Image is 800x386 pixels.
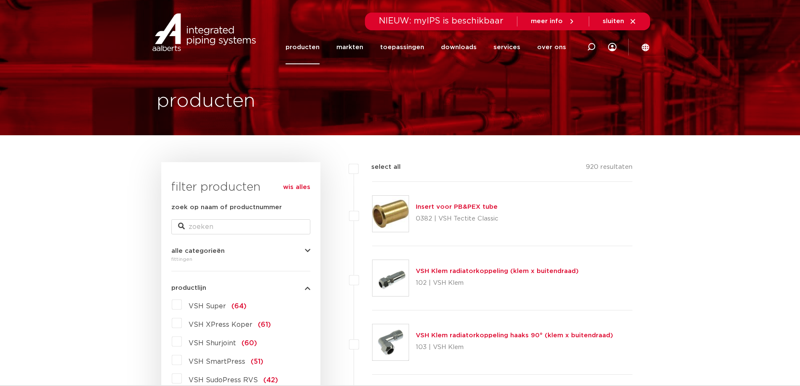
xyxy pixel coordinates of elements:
label: zoek op naam of productnummer [171,202,282,213]
label: select all [359,162,401,172]
img: Thumbnail for VSH Klem radiatorkoppeling haaks 90° (klem x buitendraad) [372,324,409,360]
a: VSH Klem radiatorkoppeling (klem x buitendraad) [416,268,579,274]
a: meer info [531,18,575,25]
p: 102 | VSH Klem [416,276,579,290]
span: VSH Super [189,303,226,310]
a: sluiten [603,18,637,25]
span: VSH XPress Koper [189,321,252,328]
h3: filter producten [171,179,310,196]
a: services [493,30,520,64]
input: zoeken [171,219,310,234]
p: 920 resultaten [586,162,632,175]
a: downloads [441,30,477,64]
a: over ons [537,30,566,64]
span: productlijn [171,285,206,291]
span: VSH SmartPress [189,358,245,365]
a: VSH Klem radiatorkoppeling haaks 90° (klem x buitendraad) [416,332,613,339]
span: meer info [531,18,563,24]
span: alle categorieën [171,248,225,254]
img: Thumbnail for Insert voor PB&PEX tube [372,196,409,232]
button: alle categorieën [171,248,310,254]
div: my IPS [608,30,616,64]
button: productlijn [171,285,310,291]
a: toepassingen [380,30,424,64]
div: fittingen [171,254,310,264]
span: (60) [241,340,257,347]
img: Thumbnail for VSH Klem radiatorkoppeling (klem x buitendraad) [372,260,409,296]
span: VSH Shurjoint [189,340,236,347]
a: Insert voor PB&PEX tube [416,204,498,210]
p: 103 | VSH Klem [416,341,613,354]
span: (51) [251,358,263,365]
nav: Menu [286,30,566,64]
a: producten [286,30,320,64]
span: sluiten [603,18,624,24]
span: VSH SudoPress RVS [189,377,258,383]
a: markten [336,30,363,64]
span: (42) [263,377,278,383]
span: (64) [231,303,247,310]
span: NIEUW: myIPS is beschikbaar [379,17,504,25]
h1: producten [157,88,255,115]
a: wis alles [283,182,310,192]
span: (61) [258,321,271,328]
p: 0382 | VSH Tectite Classic [416,212,498,226]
